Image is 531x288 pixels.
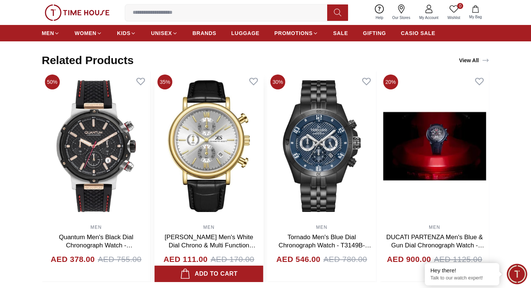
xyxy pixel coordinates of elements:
[75,29,97,37] span: WOMEN
[271,75,285,89] span: 30%
[316,225,327,230] a: MEN
[155,266,263,282] button: Add to cart
[465,4,486,21] button: My Bag
[458,55,491,66] a: View All
[231,26,260,40] a: LUGGAGE
[430,275,494,281] p: Talk to our watch expert!
[231,29,260,37] span: LUGGAGE
[45,4,110,21] img: ...
[457,3,463,9] span: 0
[151,26,177,40] a: UNISEX
[59,234,133,257] a: Quantum Men's Black Dial Chronograph Watch - HNG956.351
[445,15,463,20] span: Wishlist
[91,225,102,230] a: MEN
[276,253,320,265] h4: AED 546.00
[274,29,313,37] span: PROMOTIONS
[466,14,485,20] span: My Bag
[401,29,436,37] span: CASIO SALE
[387,253,431,265] h4: AED 900.00
[363,29,386,37] span: GIFTING
[383,75,398,89] span: 20%
[117,26,136,40] a: KIDS
[42,26,60,40] a: MEN
[75,26,102,40] a: WOMEN
[42,54,134,67] h2: Related Products
[443,3,465,22] a: 0Wishlist
[388,3,415,22] a: Our Stores
[117,29,130,37] span: KIDS
[333,26,348,40] a: SALE
[158,75,173,89] span: 35%
[279,234,372,257] a: Tornado Men's Blue Dial Chronograph Watch - T3149B-BBBJ
[429,225,440,230] a: MEN
[155,72,263,221] img: Kenneth Scott Men's White Dial Chrono & Multi Function Watch - K23151-GLBW
[274,26,318,40] a: PROMOTIONS
[434,253,482,265] span: AED 1125.00
[42,29,54,37] span: MEN
[42,72,151,221] img: Quantum Men's Black Dial Chronograph Watch - HNG956.351
[193,29,216,37] span: BRANDS
[416,15,442,20] span: My Account
[401,26,436,40] a: CASIO SALE
[386,234,484,257] a: DUCATI PARTENZA Men's Blue & Gun Dial Chronograph Watch - DTWGO0000205
[380,72,489,221] img: DUCATI PARTENZA Men's Blue & Gun Dial Chronograph Watch - DTWGO0000205
[193,26,216,40] a: BRANDS
[268,72,376,221] img: Tornado Men's Blue Dial Chronograph Watch - T3149B-BBBJ
[151,29,172,37] span: UNISEX
[211,253,254,265] span: AED 170.00
[45,75,60,89] span: 50%
[180,269,238,279] div: Add to cart
[333,29,348,37] span: SALE
[98,253,141,265] span: AED 755.00
[164,253,208,265] h4: AED 111.00
[389,15,413,20] span: Our Stores
[371,3,388,22] a: Help
[507,264,527,284] div: Chat Widget
[323,253,367,265] span: AED 780.00
[203,225,214,230] a: MEN
[373,15,386,20] span: Help
[363,26,386,40] a: GIFTING
[459,57,489,64] div: View All
[165,234,256,257] a: [PERSON_NAME] Men's White Dial Chrono & Multi Function Watch - K23151-GLBW
[430,267,494,274] div: Hey there!
[51,253,95,265] h4: AED 378.00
